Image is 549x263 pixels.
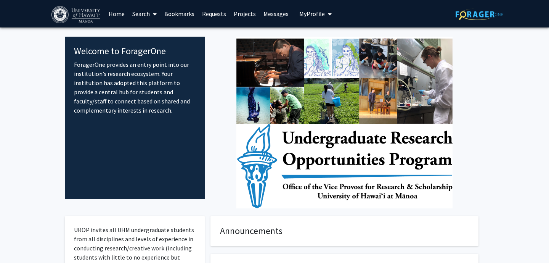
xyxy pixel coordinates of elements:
p: ForagerOne provides an entry point into our institution’s research ecosystem. Your institution ha... [74,60,196,115]
h4: Welcome to ForagerOne [74,46,196,57]
a: Messages [260,0,292,27]
img: Cover Image [236,37,453,208]
img: University of Hawaiʻi at Mānoa Logo [51,6,102,23]
a: Requests [198,0,230,27]
a: Home [105,0,128,27]
iframe: Chat [6,229,32,257]
a: Bookmarks [161,0,198,27]
a: Search [128,0,161,27]
a: Projects [230,0,260,27]
img: ForagerOne Logo [456,8,503,20]
h4: Announcements [220,226,469,237]
span: My Profile [299,10,325,18]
